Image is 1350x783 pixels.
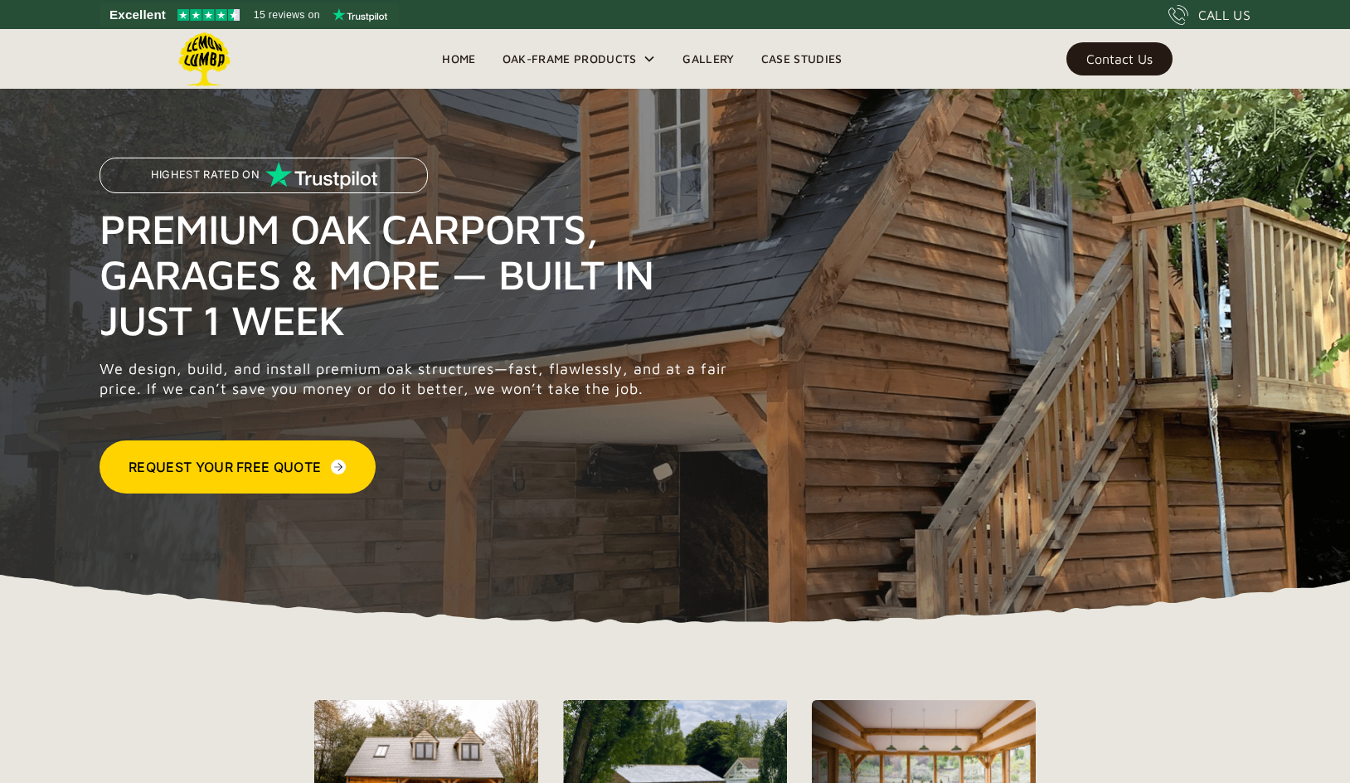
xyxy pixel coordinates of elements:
[177,9,240,21] img: Trustpilot 4.5 stars
[100,359,736,399] p: We design, build, and install premium oak structures—fast, flawlessly, and at a fair price. If we...
[1198,5,1250,25] div: CALL US
[100,440,376,494] a: Request Your Free Quote
[100,3,399,27] a: See Lemon Lumba reviews on Trustpilot
[1168,5,1250,25] a: CALL US
[333,8,387,22] img: Trustpilot logo
[1066,42,1173,75] a: Contact Us
[748,46,856,71] a: Case Studies
[669,46,747,71] a: Gallery
[109,5,166,25] span: Excellent
[151,169,260,181] p: Highest Rated on
[100,158,428,206] a: Highest Rated on
[429,46,488,71] a: Home
[100,206,736,343] h1: Premium Oak Carports, Garages & More — Built in Just 1 Week
[503,49,637,69] div: Oak-Frame Products
[254,5,320,25] span: 15 reviews on
[489,29,670,89] div: Oak-Frame Products
[129,457,321,477] div: Request Your Free Quote
[1086,53,1153,65] div: Contact Us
